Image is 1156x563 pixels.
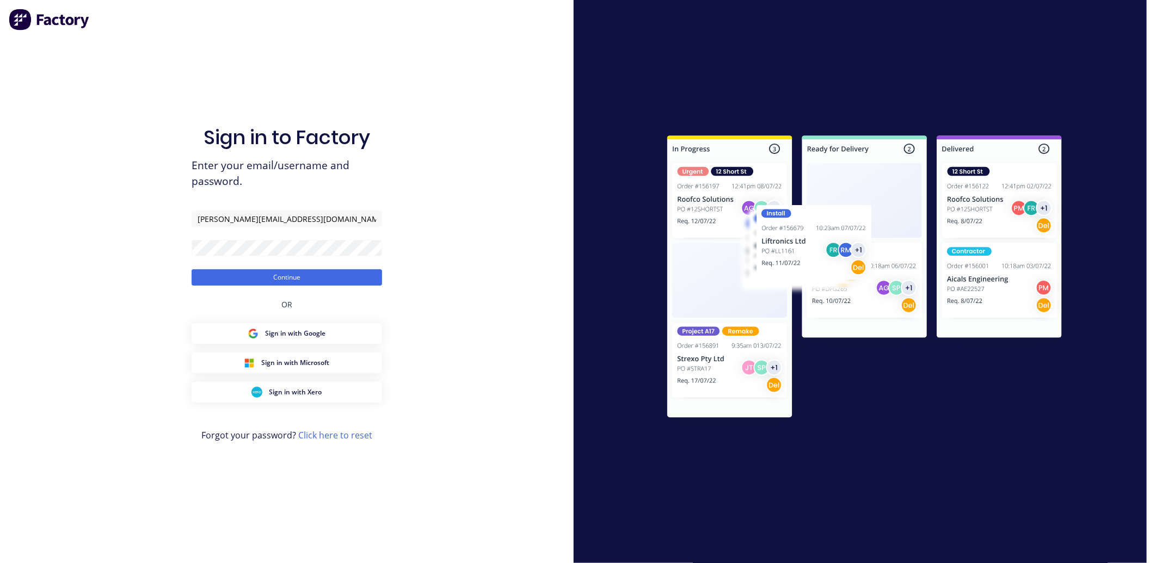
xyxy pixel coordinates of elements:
[192,211,382,227] input: Email/Username
[192,352,382,373] button: Microsoft Sign inSign in with Microsoft
[643,114,1086,443] img: Sign in
[192,382,382,403] button: Xero Sign inSign in with Xero
[192,323,382,344] button: Google Sign inSign in with Google
[244,357,255,368] img: Microsoft Sign in
[251,387,262,398] img: Xero Sign in
[248,328,259,339] img: Google Sign in
[265,329,325,338] span: Sign in with Google
[192,158,382,189] span: Enter your email/username and password.
[261,358,329,368] span: Sign in with Microsoft
[204,126,370,149] h1: Sign in to Factory
[298,429,372,441] a: Click here to reset
[269,387,322,397] span: Sign in with Xero
[192,269,382,286] button: Continue
[281,286,292,323] div: OR
[201,429,372,442] span: Forgot your password?
[9,9,90,30] img: Factory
